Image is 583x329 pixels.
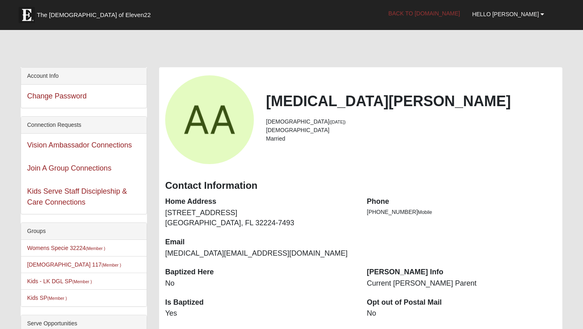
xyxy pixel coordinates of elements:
[466,4,550,24] a: Hello [PERSON_NAME]
[27,261,121,268] a: [DEMOGRAPHIC_DATA] 117(Member )
[15,3,177,23] a: The [DEMOGRAPHIC_DATA] of Eleven22
[330,120,346,124] small: ([DATE])
[27,245,105,251] a: Womens Specie 32224(Member )
[27,278,92,284] a: Kids - LK DGL SP(Member )
[266,135,556,143] li: Married
[165,267,355,278] dt: Baptized Here
[27,187,127,206] a: Kids Serve Staff Discipleship & Care Connections
[27,164,111,172] a: Join A Group Connections
[21,223,147,240] div: Groups
[21,117,147,134] div: Connection Requests
[165,308,355,319] dd: Yes
[165,197,355,207] dt: Home Address
[27,295,67,301] a: Kids SP(Member )
[266,126,556,135] li: [DEMOGRAPHIC_DATA]
[367,297,556,308] dt: Opt out of Postal Mail
[19,7,35,23] img: Eleven22 logo
[27,92,87,100] a: Change Password
[367,278,556,289] dd: Current [PERSON_NAME] Parent
[266,92,556,110] h2: [MEDICAL_DATA][PERSON_NAME]
[367,308,556,319] dd: No
[367,208,556,216] li: [PHONE_NUMBER]
[47,296,67,301] small: (Member )
[37,11,151,19] span: The [DEMOGRAPHIC_DATA] of Eleven22
[418,209,432,215] span: Mobile
[72,279,92,284] small: (Member )
[21,68,147,85] div: Account Info
[165,248,355,259] dd: [MEDICAL_DATA][EMAIL_ADDRESS][DOMAIN_NAME]
[165,180,556,192] h3: Contact Information
[27,141,132,149] a: Vision Ambassador Connections
[165,75,254,164] a: View Fullsize Photo
[165,208,355,229] dd: [STREET_ADDRESS] [GEOGRAPHIC_DATA], FL 32224-7493
[472,11,539,17] span: Hello [PERSON_NAME]
[266,117,556,126] li: [DEMOGRAPHIC_DATA]
[165,237,355,248] dt: Email
[382,3,466,23] a: Back to [DOMAIN_NAME]
[367,267,556,278] dt: [PERSON_NAME] Info
[165,278,355,289] dd: No
[165,297,355,308] dt: Is Baptized
[367,197,556,207] dt: Phone
[86,246,105,251] small: (Member )
[102,263,121,267] small: (Member )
